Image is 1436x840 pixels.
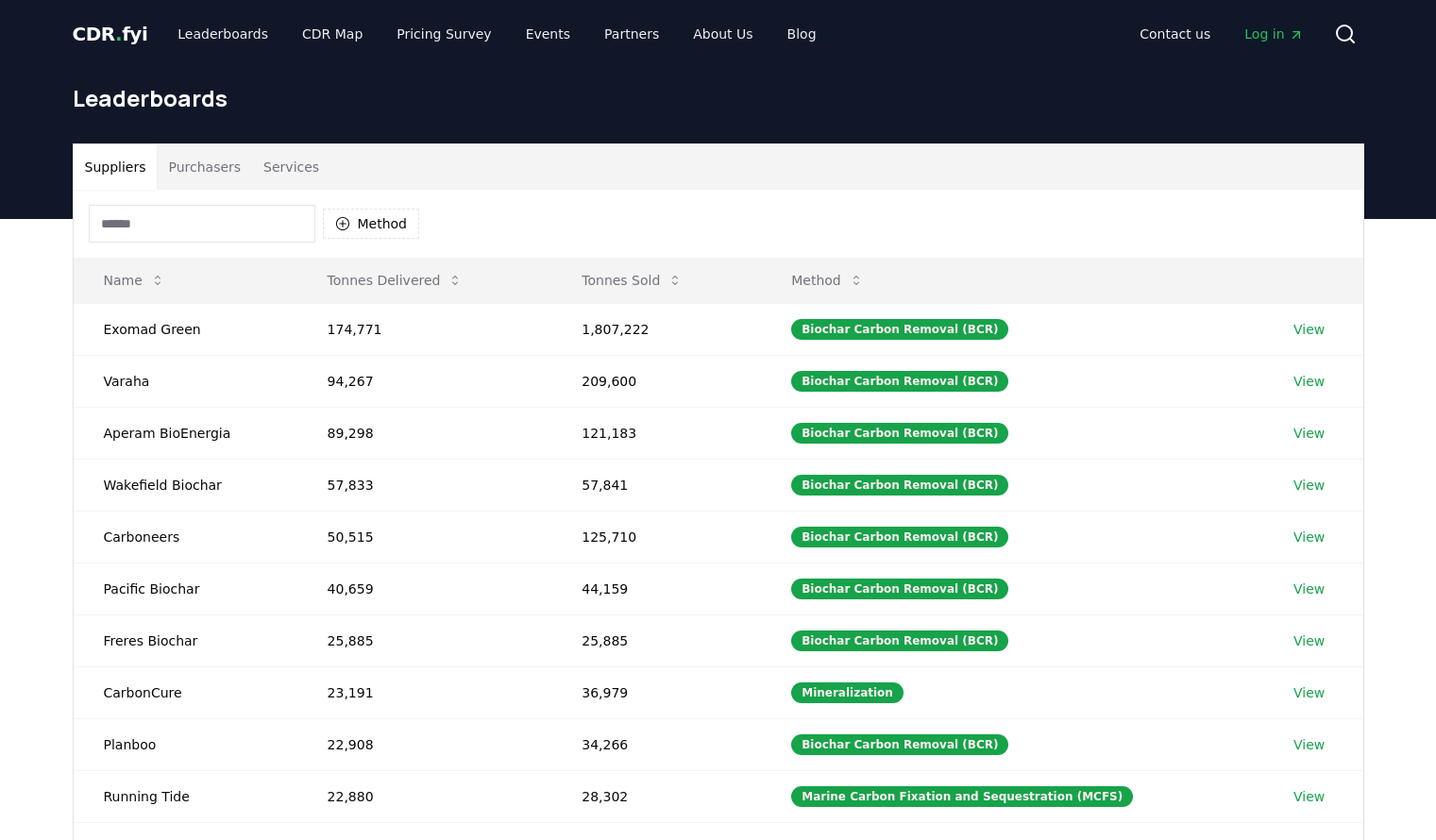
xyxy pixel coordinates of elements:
td: 36,979 [551,666,761,718]
a: View [1293,631,1325,650]
td: 22,880 [297,770,552,822]
div: Biochar Carbon Removal (BCR) [791,371,1008,392]
div: Marine Carbon Fixation and Sequestration (MCFS) [791,786,1133,807]
td: 1,807,222 [551,303,761,355]
div: Biochar Carbon Removal (BCR) [791,734,1008,755]
td: Freres Biochar [74,614,297,666]
td: 57,841 [551,459,761,511]
td: Pacific Biochar [74,563,297,614]
a: Leaderboards [162,17,283,51]
a: About Us [678,17,768,51]
td: Wakefield Biochar [74,459,297,511]
td: 44,159 [551,563,761,614]
td: 174,771 [297,303,552,355]
button: Services [252,144,330,190]
a: Blog [772,17,832,51]
div: Biochar Carbon Removal (BCR) [791,527,1008,547]
a: View [1293,683,1325,702]
td: 22,908 [297,718,552,770]
td: 125,710 [551,511,761,563]
h1: Leaderboards [73,83,1364,113]
div: Biochar Carbon Removal (BCR) [791,423,1008,444]
td: 57,833 [297,459,552,511]
button: Suppliers [74,144,158,190]
td: Carboneers [74,511,297,563]
button: Tonnes Sold [566,261,698,299]
a: Log in [1229,17,1318,51]
a: View [1293,787,1325,806]
td: Varaha [74,355,297,407]
a: Contact us [1124,17,1225,51]
button: Method [776,261,879,299]
td: 89,298 [297,407,552,459]
nav: Main [162,17,831,51]
td: CarbonCure [74,666,297,718]
div: Mineralization [791,682,904,703]
td: 209,600 [551,355,761,407]
span: Log in [1244,25,1303,43]
nav: Main [1124,17,1318,51]
td: Aperam BioEnergia [74,407,297,459]
td: Planboo [74,718,297,770]
td: 28,302 [551,770,761,822]
div: Biochar Carbon Removal (BCR) [791,475,1008,496]
a: View [1293,580,1325,598]
a: CDR Map [287,17,378,51]
a: Events [511,17,585,51]
button: Method [323,209,420,239]
td: 23,191 [297,666,552,718]
a: CDR.fyi [73,21,148,47]
a: View [1293,528,1325,546]
td: 40,659 [297,563,552,614]
a: Partners [589,17,674,51]
a: View [1293,735,1325,754]
div: Biochar Carbon Removal (BCR) [791,319,1008,340]
div: Biochar Carbon Removal (BCR) [791,579,1008,599]
span: CDR fyi [73,23,148,45]
td: 94,267 [297,355,552,407]
td: 50,515 [297,511,552,563]
a: View [1293,372,1325,391]
td: 25,885 [551,614,761,666]
a: View [1293,424,1325,443]
button: Purchasers [157,144,252,190]
a: View [1293,320,1325,339]
div: Biochar Carbon Removal (BCR) [791,630,1008,651]
td: Running Tide [74,770,297,822]
a: View [1293,476,1325,495]
span: . [115,23,122,45]
td: 121,183 [551,407,761,459]
a: Pricing Survey [381,17,506,51]
td: 25,885 [297,614,552,666]
td: 34,266 [551,718,761,770]
button: Name [89,261,180,299]
button: Tonnes Delivered [313,261,479,299]
td: Exomad Green [74,303,297,355]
